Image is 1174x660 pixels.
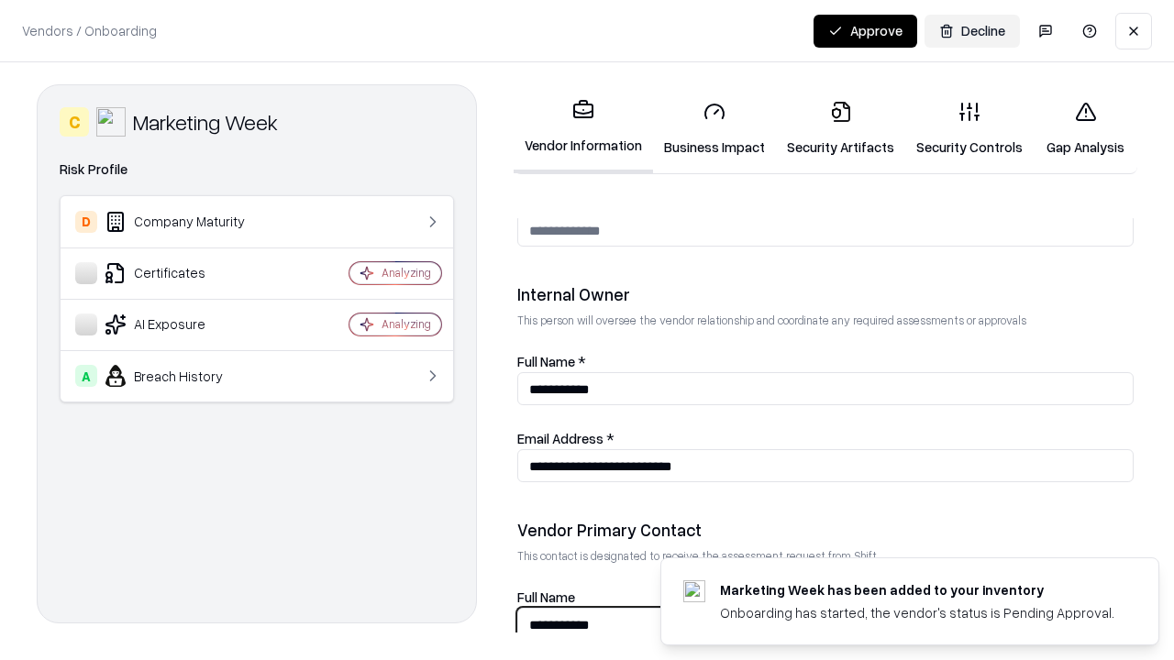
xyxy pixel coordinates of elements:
label: Email Address * [517,430,615,446]
div: Onboarding has started, the vendor's status is Pending Approval. [720,603,1114,622]
a: Business Impact [653,86,776,171]
div: Marketing Week has been added to your inventory [720,580,1114,599]
div: Breach History [75,365,294,387]
div: Marketing Week [133,107,278,137]
img: marketingweek.com [683,580,705,602]
p: This contact is designated to receive the assessment request from Shift [517,548,1134,564]
div: A [75,365,97,387]
p: This person will oversee the vendor relationship and coordinate any required assessments or appro... [517,313,1134,328]
a: Security Controls [905,86,1034,171]
div: Analyzing [382,265,431,280]
div: D [75,211,97,233]
p: Vendors / Onboarding [22,21,157,40]
label: Full Name [517,588,575,605]
div: Analyzing [382,316,431,332]
a: Vendor Information [514,84,653,173]
button: Approve [814,15,917,48]
a: Gap Analysis [1034,86,1137,171]
a: Security Artifacts [776,86,905,171]
div: AI Exposure [75,313,294,335]
button: Decline [925,15,1020,48]
label: Full Name * [517,353,586,369]
div: Company Maturity [75,211,294,233]
div: Vendor Primary Contact [517,519,1134,541]
div: Internal Owner [517,283,1134,305]
div: C [60,107,89,137]
div: Risk Profile [60,159,454,181]
div: Certificates [75,262,294,284]
img: Marketing Week [96,107,126,137]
